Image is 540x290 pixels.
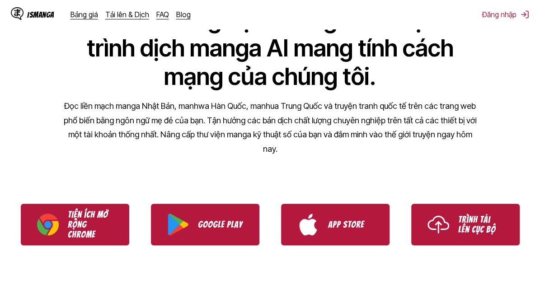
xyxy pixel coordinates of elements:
[458,215,503,234] p: Trình tải lên cục bộ
[11,7,70,22] a: IsManga LogoIsManga
[281,204,390,245] a: Download IsManga from App Store
[151,204,259,245] a: Download IsManga from Google Play
[11,7,23,20] img: IsManga Logo
[62,5,478,91] h1: Biến đổi trải nghiệm manga của bạn với trình dịch manga AI mang tính cách mạng của chúng tôi.
[328,220,373,229] p: App Store
[21,204,129,245] a: Download IsManga Chrome Extension
[105,10,149,19] a: Tải lên & Dịch
[482,10,529,19] button: Đăng nhập
[176,10,191,19] a: Blog
[37,214,59,235] img: Chrome logo
[520,10,529,19] img: Sign out
[62,99,478,156] p: Đọc liền mạch manga Nhật Bản, manhwa Hàn Quốc, manhua Trung Quốc và truyện tranh quốc tế trên các...
[68,210,113,239] p: Tiện ích mở rộng Chrome
[198,220,243,229] p: Google Play
[297,214,319,235] img: App Store logo
[411,204,520,245] a: Use IsManga Local Uploader
[27,10,54,19] div: IsManga
[167,214,189,235] img: Google Play logo
[427,214,449,235] img: Upload icon
[70,10,98,19] a: Bảng giá
[156,10,169,19] a: FAQ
